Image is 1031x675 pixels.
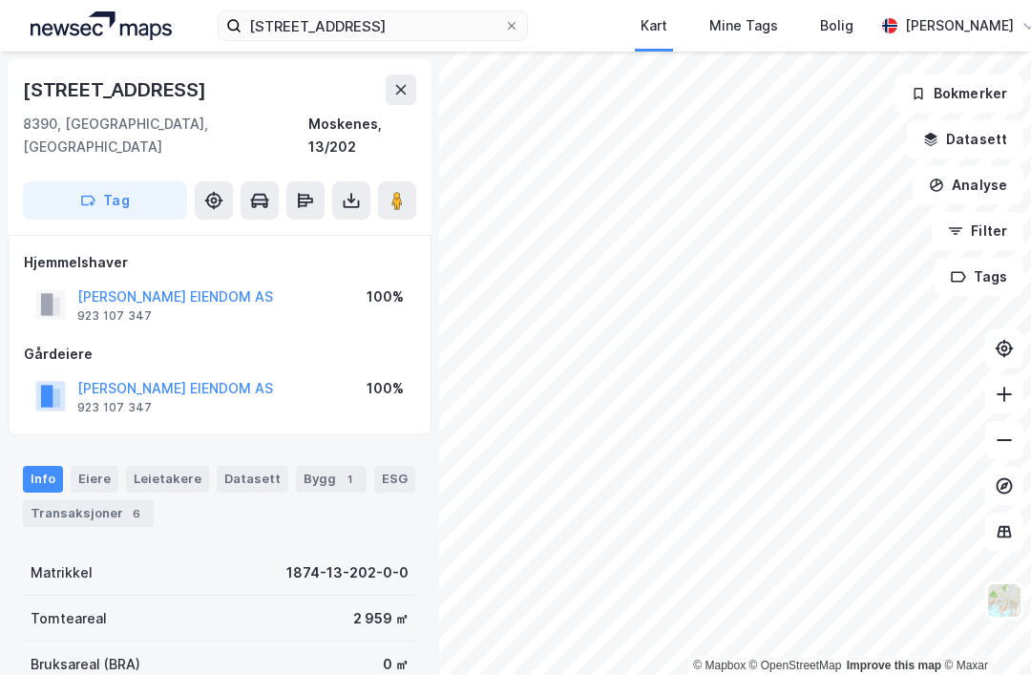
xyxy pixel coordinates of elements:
div: Kart [641,14,667,37]
button: Tag [23,181,187,220]
img: Z [986,582,1022,619]
button: Bokmerker [894,74,1023,113]
div: 100% [367,377,404,400]
div: Eiere [71,466,118,493]
div: Kontrollprogram for chat [936,583,1031,675]
div: [STREET_ADDRESS] [23,74,210,105]
div: Gårdeiere [24,343,415,366]
div: Matrikkel [31,561,93,584]
button: Tags [935,258,1023,296]
button: Datasett [907,120,1023,158]
div: ESG [374,466,415,493]
button: Analyse [913,166,1023,204]
div: 923 107 347 [77,308,152,324]
a: OpenStreetMap [749,659,842,672]
div: 8390, [GEOGRAPHIC_DATA], [GEOGRAPHIC_DATA] [23,113,308,158]
div: Datasett [217,466,288,493]
div: [PERSON_NAME] [905,14,1014,37]
div: 2 959 ㎡ [353,607,409,630]
div: Transaksjoner [23,500,154,527]
button: Filter [932,212,1023,250]
div: Bygg [296,466,367,493]
div: 923 107 347 [77,400,152,415]
div: 6 [127,504,146,523]
div: 1 [340,470,359,489]
img: logo.a4113a55bc3d86da70a041830d287a7e.svg [31,11,172,40]
a: Mapbox [693,659,746,672]
a: Improve this map [847,659,941,672]
div: Leietakere [126,466,209,493]
div: Info [23,466,63,493]
div: Bolig [820,14,853,37]
div: Tomteareal [31,607,107,630]
iframe: Chat Widget [936,583,1031,675]
div: 1874-13-202-0-0 [286,561,409,584]
div: Mine Tags [709,14,778,37]
div: Moskenes, 13/202 [308,113,416,158]
div: 100% [367,285,404,308]
div: Hjemmelshaver [24,251,415,274]
input: Søk på adresse, matrikkel, gårdeiere, leietakere eller personer [242,11,504,40]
